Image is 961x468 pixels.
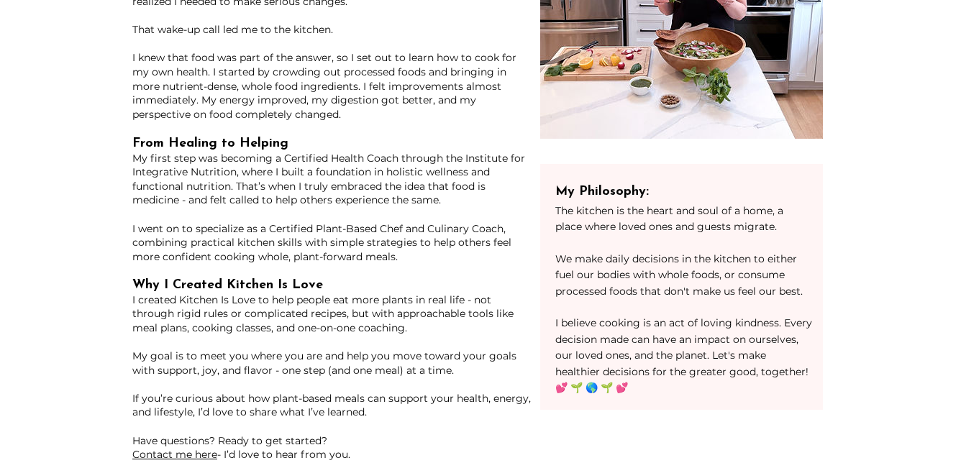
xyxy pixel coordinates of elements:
span: My Philosophy: [555,185,649,198]
span: Why I Created Kitchen Is Love [132,279,323,292]
span: My goal is to meet you where you are and help you move toward your goals with support, joy, and f... [132,349,516,377]
span: Have questions? Ready to get started? - I’d love to hear from you. [132,434,350,462]
span: The kitchen is the heart and soul of a home, a place where loved ones and guests migrate. [555,204,783,233]
span: My first step was becoming a Certified Health Coach through the Institute for Integrative Nutriti... [132,152,525,207]
span: I created Kitchen Is Love to help people eat more plants in real life - not through rigid rules o... [132,293,514,334]
span: If you’re curious about how plant-based meals can support your health, energy, and lifestyle, I’d... [132,392,531,419]
span: We make daily decisions in the kitchen to either fuel our bodies with whole foods, or consume pro... [555,252,803,298]
span: From Healing to Helping [132,137,288,150]
span: I knew that food was part of the answer, so I set out to learn how to cook for my own health. I s... [132,51,516,120]
span: That wake-up call led me to the kitchen. [132,23,333,36]
a: Contact me here [132,448,217,461]
span: I believe cooking is an act of loving kindness. Every decision made can have an impact on ourselv... [555,316,812,394]
span: I went on to specialize as a Certified Plant-Based Chef and Culinary Coach, combining practical k... [132,222,511,263]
